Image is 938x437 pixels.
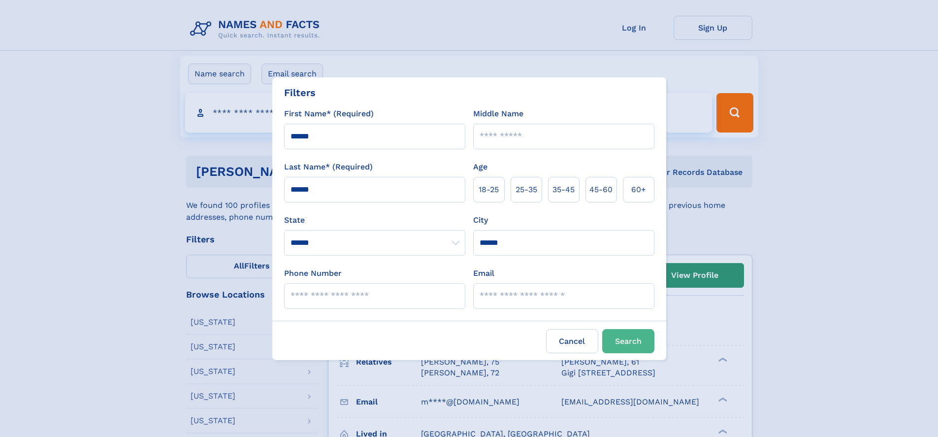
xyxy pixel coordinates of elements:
[284,85,316,100] div: Filters
[589,184,613,196] span: 45‑60
[284,214,465,226] label: State
[473,161,487,173] label: Age
[479,184,499,196] span: 18‑25
[473,214,488,226] label: City
[473,268,494,279] label: Email
[473,108,523,120] label: Middle Name
[602,329,654,353] button: Search
[552,184,575,196] span: 35‑45
[516,184,537,196] span: 25‑35
[631,184,646,196] span: 60+
[284,108,374,120] label: First Name* (Required)
[284,268,342,279] label: Phone Number
[284,161,373,173] label: Last Name* (Required)
[546,329,598,353] label: Cancel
